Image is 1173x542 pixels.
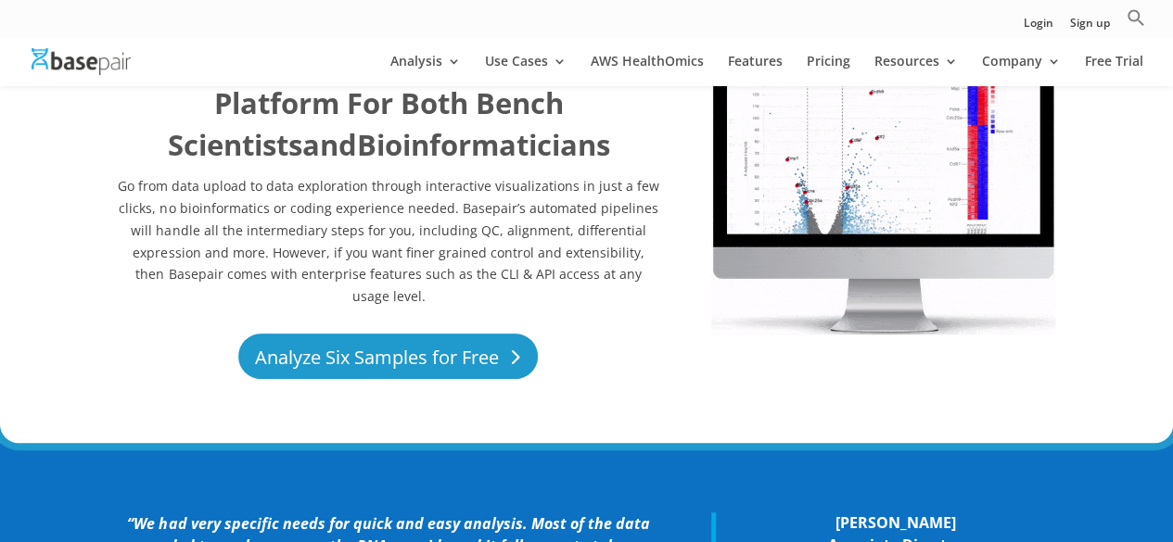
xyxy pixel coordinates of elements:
a: Features [728,55,783,86]
a: Use Cases [485,55,567,86]
a: Resources [874,55,958,86]
a: Login [1024,18,1053,37]
a: Analysis [390,55,461,86]
a: Pricing [807,55,850,86]
a: Sign up [1070,18,1110,37]
a: Free Trial [1085,55,1143,86]
a: Search Icon Link [1127,8,1145,37]
img: Basepair [32,48,131,75]
svg: Search [1127,8,1145,27]
a: Analyze Six Samples for Free [238,334,538,379]
img: RNA Seq 2022 [711,41,1055,334]
p: Go from data upload to data exploration through interactive visualizations in just a few clicks, ... [118,175,660,308]
strong: [PERSON_NAME] [835,512,955,533]
b: Bioinformaticians [356,125,609,164]
b: and [301,125,356,164]
a: AWS HealthOmics [591,55,704,86]
iframe: Drift Widget Chat Controller [817,409,1151,520]
b: The RNA-Seq Analysis & Visualization Platform For Both Bench Scientists [127,42,650,164]
a: Company [982,55,1061,86]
